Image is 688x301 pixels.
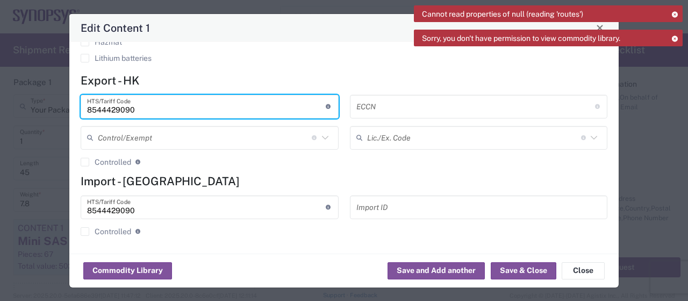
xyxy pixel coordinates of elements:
[81,174,607,188] h4: Import - [GEOGRAPHIC_DATA]
[422,33,620,43] span: Sorry, you don't have permission to view commodity library.
[388,262,485,279] button: Save and Add another
[81,20,150,36] h4: Edit Content 1
[562,262,605,279] button: Close
[81,54,152,62] label: Lithium batteries
[81,158,131,166] label: Controlled
[81,74,607,87] h4: Export - HK
[491,262,556,279] button: Save & Close
[422,9,583,19] span: Cannot read properties of null (reading 'routes')
[81,38,122,46] label: Hazmat
[83,262,172,279] button: Commodity Library
[81,227,131,236] label: Controlled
